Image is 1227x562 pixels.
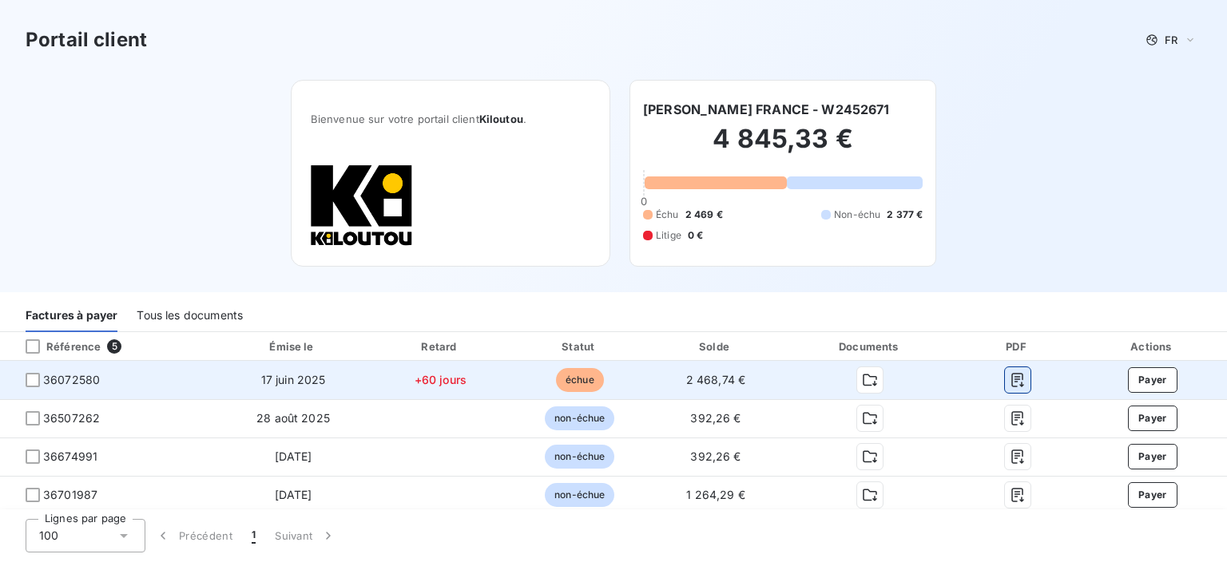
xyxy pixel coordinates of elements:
[256,411,330,425] span: 28 août 2025
[656,208,679,222] span: Échu
[13,339,101,354] div: Référence
[514,338,645,354] div: Statut
[1128,482,1177,508] button: Payer
[479,113,523,125] span: Kiloutou
[545,483,614,507] span: non-échue
[688,228,703,243] span: 0 €
[43,487,97,503] span: 36701987
[641,195,647,208] span: 0
[275,488,312,501] span: [DATE]
[690,449,741,463] span: 392,26 €
[643,123,923,171] h2: 4 845,33 €
[145,519,242,552] button: Précédent
[261,373,326,386] span: 17 juin 2025
[415,373,467,386] span: +60 jours
[1128,406,1177,431] button: Payer
[220,338,367,354] div: Émise le
[252,528,256,544] span: 1
[887,208,923,222] span: 2 377 €
[652,338,780,354] div: Solde
[685,208,723,222] span: 2 469 €
[690,411,741,425] span: 392,26 €
[275,449,312,463] span: [DATE]
[961,338,1075,354] div: PDF
[686,373,746,386] span: 2 468,74 €
[26,299,117,332] div: Factures à payer
[242,519,265,552] button: 1
[643,100,890,119] h6: [PERSON_NAME] FRANCE - W2452671
[26,26,147,54] h3: Portail client
[265,519,346,552] button: Suivant
[137,299,243,332] div: Tous les documents
[107,339,121,354] span: 5
[1128,444,1177,469] button: Payer
[545,445,614,469] span: non-échue
[1165,34,1177,46] span: FR
[43,372,100,388] span: 36072580
[373,338,508,354] div: Retard
[834,208,880,222] span: Non-échu
[39,528,58,544] span: 100
[686,488,745,501] span: 1 264,29 €
[545,406,614,430] span: non-échue
[1128,367,1177,393] button: Payer
[43,410,100,426] span: 36507262
[43,449,97,465] span: 36674991
[786,338,955,354] div: Documents
[556,368,604,392] span: échue
[656,228,681,243] span: Litige
[311,113,590,125] span: Bienvenue sur votre portail client .
[1082,338,1224,354] div: Actions
[311,164,413,247] img: Company logo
